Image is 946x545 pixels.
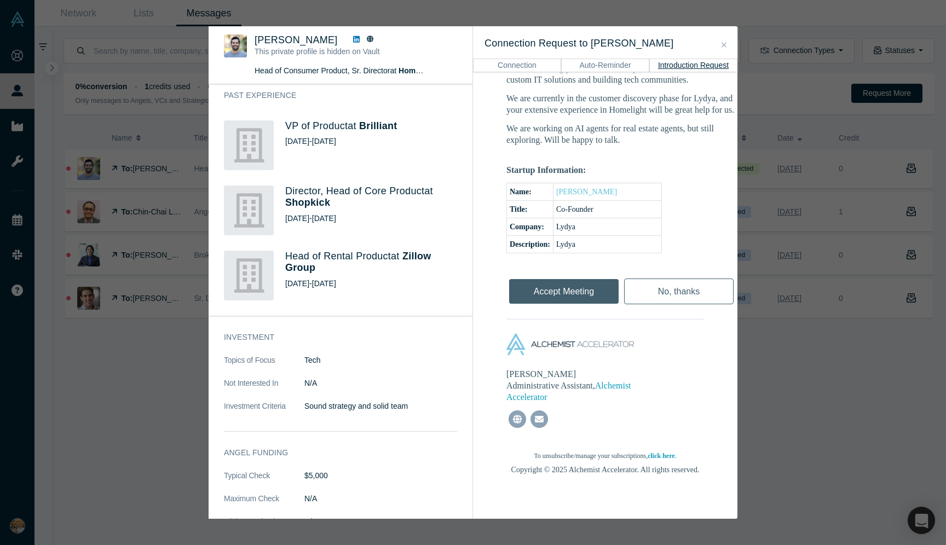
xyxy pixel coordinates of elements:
[285,213,457,224] div: [DATE] - [DATE]
[304,493,457,505] dd: N/A
[473,59,561,72] button: Connection
[561,59,649,72] button: Auto-Reminder
[553,218,661,235] td: Lydya
[224,120,274,170] img: Brilliant's Logo
[718,39,730,51] button: Close
[530,410,548,428] img: mail-grey.png
[506,368,641,403] div: [PERSON_NAME] Administrative Assistant,
[304,378,457,389] dd: N/A
[553,235,661,253] td: Lydya
[285,251,457,274] h4: Head of Rental Product at
[224,378,304,401] dt: Not Interested In
[498,450,712,462] div: To unsubscribe/manage your subscriptions, .
[224,90,442,101] h3: Past Experience
[510,188,532,196] b: Name:
[224,355,304,378] dt: Topics of Focus
[285,136,457,147] div: [DATE] - [DATE]
[553,200,661,218] td: Co-Founder
[510,205,527,213] b: Title:
[648,452,674,460] a: click here
[506,92,736,115] p: We are currently in the customer discovery phase for Lydya, and your extensive experience in Home...
[285,251,431,274] a: Zillow Group
[285,185,457,209] h4: Director, Head of Core Product at
[285,120,457,132] h4: VP of Product at
[255,46,426,57] p: This private profile is hidden on Vault
[510,223,544,231] b: Company:
[510,240,550,248] b: Description:
[255,34,338,45] span: [PERSON_NAME]
[224,332,442,343] h3: Investment
[304,470,457,482] dd: $5,000
[224,493,304,516] dt: Maximum Check
[224,251,274,300] img: Zillow Group's Logo
[224,470,304,493] dt: Typical Check
[359,120,397,131] a: Brilliant
[224,34,247,57] img: Gaurav Hardikar's Profile Image
[304,516,457,527] dd: N/A
[399,66,439,75] a: HomeLight
[304,401,457,412] p: Sound strategy and solid team
[285,197,330,208] a: Shopkick
[224,401,304,424] dt: Investment Criteria
[285,278,457,289] div: [DATE] - [DATE]
[506,123,736,157] p: We are working on AI agents for real estate agents, but still exploring. Will be happy to talk.
[255,66,439,75] span: Head of Consumer Product, Sr. Director at
[506,165,586,175] b: Startup Information:
[506,333,634,355] img: alchemist
[304,356,321,364] span: Tech
[506,381,631,402] a: Alchemist Accelerator
[224,447,442,459] h3: Angel Funding
[556,188,617,196] a: [PERSON_NAME]
[224,516,304,539] dt: Minimum Check
[649,59,737,72] button: Introduction Request
[224,185,274,235] img: Shopkick's Logo
[484,36,726,51] h3: Connection Request to [PERSON_NAME]
[498,464,712,476] div: Copyright © 2025 Alchemist Accelerator. All rights reserved.
[509,410,526,428] img: website-grey.png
